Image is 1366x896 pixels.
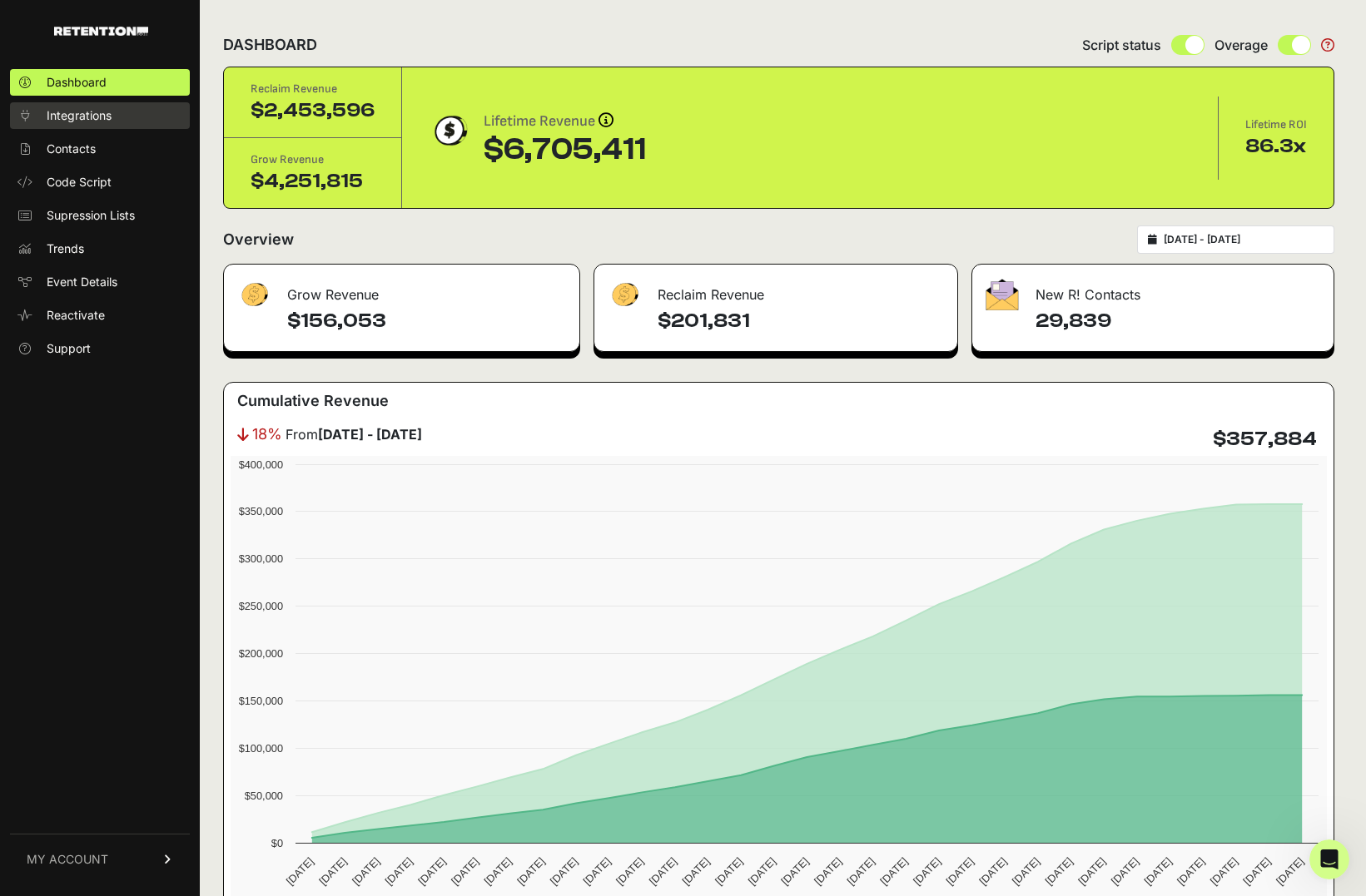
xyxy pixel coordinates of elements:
[239,600,283,612] text: $250,000
[284,855,316,888] text: [DATE]
[484,133,646,166] div: $6,705,411
[252,423,282,446] span: 18%
[1010,855,1042,888] text: [DATE]
[27,851,108,868] span: MY ACCOUNT
[1141,855,1174,888] text: [DATE]
[47,107,112,124] span: Integrations
[1213,426,1317,453] h4: $357,884
[47,174,112,191] span: Code Script
[986,279,1019,310] img: fa-envelope-19ae18322b30453b285274b1b8af3d052b27d846a4fbe8435d1a52b978f639a2.png
[10,235,190,262] a: Trends
[944,855,976,888] text: [DATE]
[54,27,148,36] img: Retention.com
[10,69,190,96] a: Dashboard
[224,265,579,314] div: Grow Revenue
[845,855,877,888] text: [DATE]
[482,855,514,888] text: [DATE]
[1109,855,1141,888] text: [DATE]
[47,207,135,224] span: Supression Lists
[10,335,190,362] a: Support
[350,855,382,888] text: [DATE]
[47,141,96,157] span: Contacts
[580,855,613,888] text: [DATE]
[10,169,190,196] a: Code Script
[251,81,375,97] div: Reclaim Revenue
[10,834,190,884] a: MY ACCOUNT
[47,307,105,324] span: Reactivate
[877,855,910,888] text: [DATE]
[10,269,190,295] a: Event Details
[47,274,117,290] span: Event Details
[778,855,811,888] text: [DATE]
[911,855,943,888] text: [DATE]
[239,505,283,517] text: $350,000
[239,742,283,755] text: $100,000
[287,308,566,334] h4: $156,053
[237,279,271,311] img: fa-dollar-13500eef13a19c4ab2b9ed9ad552e47b0d9fc28b02b83b90ba0e00f96d6372e9.png
[548,855,580,888] text: [DATE]
[1214,35,1268,55] span: Overage
[223,33,317,57] h2: DASHBOARD
[608,279,641,311] img: fa-dollar-13500eef13a19c4ab2b9ed9ad552e47b0d9fc28b02b83b90ba0e00f96d6372e9.png
[1082,35,1161,55] span: Script status
[812,855,844,888] text: [DATE]
[223,228,294,251] h2: Overview
[245,790,283,802] text: $50,000
[251,151,375,168] div: Grow Revenue
[1274,855,1306,888] text: [DATE]
[972,265,1334,314] div: New R! Contacts
[10,136,190,162] a: Contacts
[383,855,415,888] text: [DATE]
[239,458,283,471] text: $400,000
[679,855,712,888] text: [DATE]
[514,855,547,888] text: [DATE]
[47,340,91,357] span: Support
[47,74,107,91] span: Dashboard
[1075,855,1108,888] text: [DATE]
[318,426,422,443] strong: [DATE] - [DATE]
[746,855,778,888] text: [DATE]
[976,855,1009,888] text: [DATE]
[594,265,957,314] div: Reclaim Revenue
[613,855,646,888] text: [DATE]
[271,837,283,849] text: $0
[1043,855,1075,888] text: [DATE]
[449,855,481,888] text: [DATE]
[239,552,283,565] text: $300,000
[251,97,375,124] div: $2,453,596
[239,695,283,707] text: $150,000
[1245,116,1307,133] div: Lifetime ROI
[658,308,944,334] h4: $201,831
[1036,308,1320,334] h4: 29,839
[237,389,389,413] h3: Cumulative Revenue
[1175,855,1207,888] text: [DATE]
[415,855,448,888] text: [DATE]
[10,202,190,229] a: Supression Lists
[251,168,375,195] div: $4,251,815
[239,647,283,660] text: $200,000
[1245,133,1307,160] div: 86.3x
[713,855,745,888] text: [DATE]
[10,102,190,129] a: Integrations
[1208,855,1240,888] text: [DATE]
[1309,839,1349,879] iframe: Intercom live chat
[1240,855,1273,888] text: [DATE]
[47,240,84,257] span: Trends
[484,110,646,133] div: Lifetime Revenue
[286,424,422,444] span: From
[316,855,349,888] text: [DATE]
[647,855,679,888] text: [DATE]
[10,302,190,329] a: Reactivate
[429,110,470,151] img: dollar-coin-05c43ed7efb7bc0c12610022525b4bbbb207c7efeef5aecc26f025e68dcafac9.png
